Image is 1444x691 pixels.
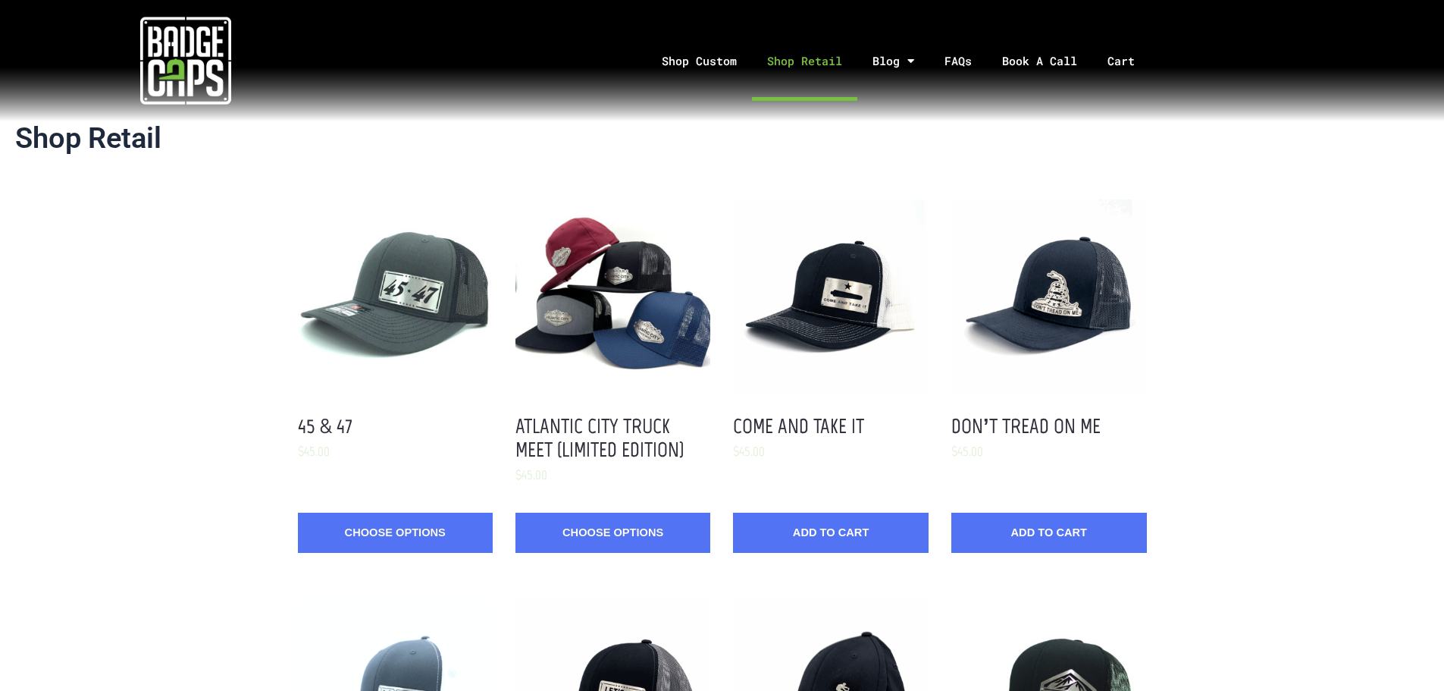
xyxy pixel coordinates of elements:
img: badgecaps white logo with green acccent [140,15,231,106]
a: Don’t Tread on Me [951,413,1101,438]
nav: Menu [371,21,1444,101]
h1: Shop Retail [15,121,1429,156]
a: Cart [1092,21,1169,101]
a: 45 & 47 [298,413,352,438]
a: Choose Options [515,513,710,553]
a: Book A Call [987,21,1092,101]
a: Come and Take It [733,413,864,438]
a: FAQs [929,21,987,101]
a: Choose Options [298,513,493,553]
span: $45.00 [298,443,330,460]
span: $45.00 [515,466,547,483]
span: $45.00 [951,443,983,460]
a: Shop Retail [752,21,857,101]
button: Add to Cart [951,513,1146,553]
a: Blog [857,21,929,101]
a: Shop Custom [647,21,752,101]
button: Atlantic City Truck Meet Hat Options [515,199,710,394]
a: Atlantic City Truck Meet (Limited Edition) [515,413,684,462]
button: Add to Cart [733,513,928,553]
span: $45.00 [733,443,765,460]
